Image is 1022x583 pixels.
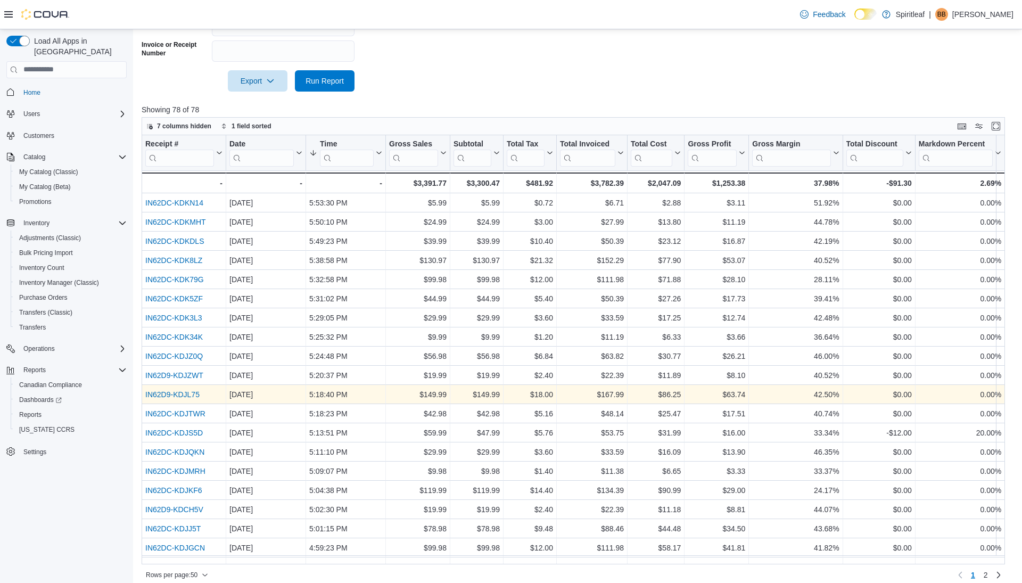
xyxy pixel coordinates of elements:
div: Subtotal [454,139,491,149]
span: Users [23,110,40,118]
button: Time [309,139,382,166]
button: Users [2,106,131,121]
a: Bulk Pricing Import [15,247,77,259]
span: Load All Apps in [GEOGRAPHIC_DATA] [30,36,127,57]
div: $481.92 [507,177,553,190]
button: Rows per page:50 [142,569,212,581]
div: $27.26 [631,292,681,305]
button: Promotions [11,194,131,209]
div: $0.00 [846,369,912,382]
div: 5:38:58 PM [309,254,382,267]
div: Time [320,139,374,149]
button: Customers [2,128,131,143]
div: 5:49:23 PM [309,235,382,248]
div: $77.90 [631,254,681,267]
button: Keyboard shortcuts [955,120,968,133]
button: Subtotal [454,139,500,166]
div: $0.00 [846,216,912,228]
div: 0.00% [919,235,1001,248]
div: $29.99 [389,311,447,324]
div: Gross Sales [389,139,438,149]
span: Transfers (Classic) [19,308,72,317]
span: Inventory Manager (Classic) [15,276,127,289]
a: IN62DC-KDJQKN [145,448,204,456]
div: 0.00% [919,196,1001,209]
div: $26.21 [688,350,745,363]
div: $28.10 [688,273,745,286]
div: 39.41% [752,292,839,305]
a: Customers [19,129,59,142]
div: $22.39 [560,369,624,382]
div: $29.99 [454,311,500,324]
div: $5.99 [454,196,500,209]
a: IN62DC-KDK34K [145,333,203,341]
div: 0.00% [919,273,1001,286]
div: 0.00% [919,350,1001,363]
div: 5:29:05 PM [309,311,382,324]
span: Customers [23,132,54,140]
div: Total Cost [631,139,672,149]
a: Promotions [15,195,56,208]
span: Transfers (Classic) [15,306,127,319]
div: [DATE] [229,196,302,209]
button: Export [228,70,287,92]
div: 5:32:58 PM [309,273,382,286]
nav: Complex example [6,80,127,487]
span: Adjustments (Classic) [19,234,81,242]
button: Canadian Compliance [11,377,131,392]
div: $8.10 [688,369,745,382]
div: 0.00% [919,254,1001,267]
a: Home [19,86,45,99]
a: IN62DC-KDJKF6 [145,486,202,495]
button: Settings [2,444,131,459]
div: $0.72 [507,196,553,209]
a: My Catalog (Beta) [15,180,75,193]
div: 44.78% [752,216,839,228]
button: Date [229,139,302,166]
a: My Catalog (Classic) [15,166,83,178]
div: $6.33 [631,331,681,343]
button: Inventory Count [11,260,131,275]
div: - [309,177,382,190]
div: [DATE] [229,216,302,228]
div: $33.59 [560,311,624,324]
div: $17.25 [631,311,681,324]
span: Reports [23,366,46,374]
button: Users [19,108,44,120]
div: $24.99 [454,216,500,228]
div: $44.99 [389,292,447,305]
div: $0.00 [846,350,912,363]
button: Inventory [2,216,131,231]
span: Bulk Pricing Import [15,247,127,259]
div: [DATE] [229,369,302,382]
a: Canadian Compliance [15,379,86,391]
div: 46.00% [752,350,839,363]
a: IN62DC-KDKDLS [145,237,204,245]
div: $5.40 [507,292,553,305]
div: $16.87 [688,235,745,248]
a: IN62D9-KDCH5V [145,505,203,514]
button: Run Report [295,70,355,92]
span: Catalog [19,151,127,163]
div: $130.97 [454,254,500,267]
div: 0.00% [919,292,1001,305]
button: My Catalog (Beta) [11,179,131,194]
div: [DATE] [229,350,302,363]
div: [DATE] [229,292,302,305]
button: Transfers [11,320,131,335]
button: Bulk Pricing Import [11,245,131,260]
div: [DATE] [229,388,302,401]
div: 40.52% [752,254,839,267]
div: $27.99 [560,216,624,228]
span: Transfers [15,321,127,334]
button: Inventory Manager (Classic) [11,275,131,290]
span: Dashboards [19,396,62,404]
span: BB [937,8,946,21]
button: Total Discount [846,139,912,166]
button: 1 field sorted [217,120,276,133]
div: $17.73 [688,292,745,305]
div: $0.00 [846,235,912,248]
button: Catalog [19,151,50,163]
div: Total Tax [507,139,545,166]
